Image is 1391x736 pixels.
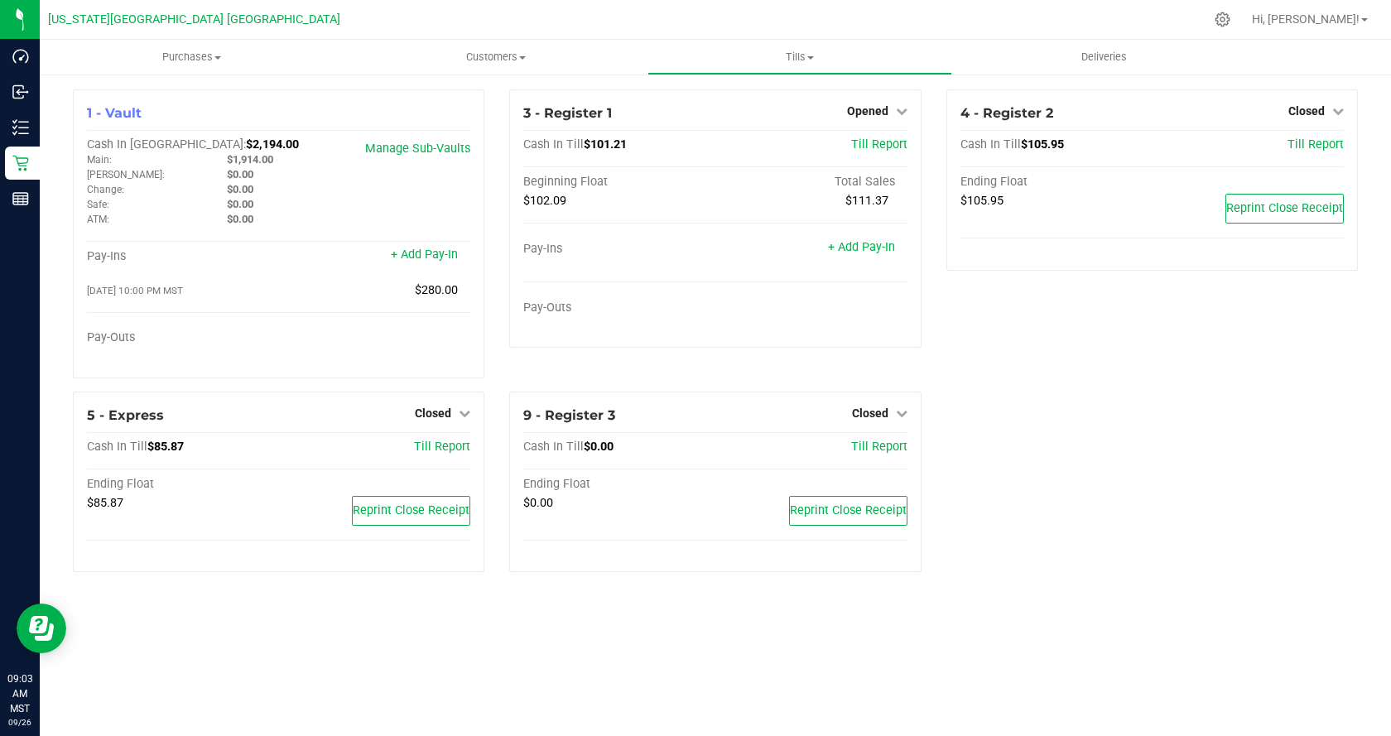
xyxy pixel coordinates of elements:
a: Purchases [40,40,344,75]
span: Reprint Close Receipt [1226,201,1343,215]
div: Pay-Ins [87,249,279,264]
span: Reprint Close Receipt [790,503,907,517]
inline-svg: Reports [12,190,29,207]
inline-svg: Inventory [12,119,29,136]
a: Till Report [851,440,907,454]
span: $105.95 [1021,137,1064,152]
span: $0.00 [227,168,253,180]
span: ATM: [87,214,109,225]
span: Customers [344,50,647,65]
a: Till Report [1288,137,1344,152]
button: Reprint Close Receipt [789,496,907,526]
span: Cash In [GEOGRAPHIC_DATA]: [87,137,246,152]
span: Change: [87,184,124,195]
span: $2,194.00 [246,137,299,152]
inline-svg: Retail [12,155,29,171]
span: Closed [415,406,451,420]
span: Opened [847,104,888,118]
span: 4 - Register 2 [960,105,1053,121]
div: Pay-Ins [523,242,715,257]
span: Hi, [PERSON_NAME]! [1252,12,1360,26]
span: $85.87 [87,496,123,510]
span: $280.00 [415,283,458,297]
span: 9 - Register 3 [523,407,615,423]
p: 09:03 AM MST [7,671,32,716]
span: [PERSON_NAME]: [87,169,165,180]
div: Pay-Outs [523,301,715,315]
a: + Add Pay-In [391,248,458,262]
span: $0.00 [227,183,253,195]
span: Cash In Till [523,440,584,454]
iframe: Resource center [17,604,66,653]
span: Cash In Till [523,137,584,152]
span: $102.09 [523,194,566,208]
span: $101.21 [584,137,627,152]
span: Closed [852,406,888,420]
span: Cash In Till [87,440,147,454]
button: Reprint Close Receipt [1225,194,1344,224]
a: Manage Sub-Vaults [365,142,470,156]
span: $105.95 [960,194,1004,208]
div: Total Sales [715,175,907,190]
span: $85.87 [147,440,184,454]
a: Tills [647,40,951,75]
div: Ending Float [523,477,715,492]
a: + Add Pay-In [828,240,895,254]
span: $0.00 [523,496,553,510]
span: Tills [648,50,951,65]
a: Till Report [414,440,470,454]
div: Beginning Float [523,175,715,190]
span: Closed [1288,104,1325,118]
span: 5 - Express [87,407,164,423]
span: [US_STATE][GEOGRAPHIC_DATA] [GEOGRAPHIC_DATA] [48,12,340,26]
span: 1 - Vault [87,105,142,121]
span: 3 - Register 1 [523,105,612,121]
div: Ending Float [87,477,279,492]
p: 09/26 [7,716,32,729]
button: Reprint Close Receipt [352,496,470,526]
inline-svg: Inbound [12,84,29,100]
span: $111.37 [845,194,888,208]
a: Customers [344,40,647,75]
span: $1,914.00 [227,153,273,166]
span: Safe: [87,199,109,210]
span: Reprint Close Receipt [353,503,469,517]
div: Manage settings [1212,12,1233,27]
span: [DATE] 10:00 PM MST [87,285,183,296]
span: Main: [87,154,112,166]
span: $0.00 [584,440,614,454]
span: $0.00 [227,198,253,210]
span: Cash In Till [960,137,1021,152]
div: Pay-Outs [87,330,279,345]
span: $0.00 [227,213,253,225]
span: Purchases [40,50,344,65]
a: Deliveries [952,40,1256,75]
div: Ending Float [960,175,1153,190]
a: Till Report [851,137,907,152]
span: Deliveries [1059,50,1149,65]
inline-svg: Dashboard [12,48,29,65]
